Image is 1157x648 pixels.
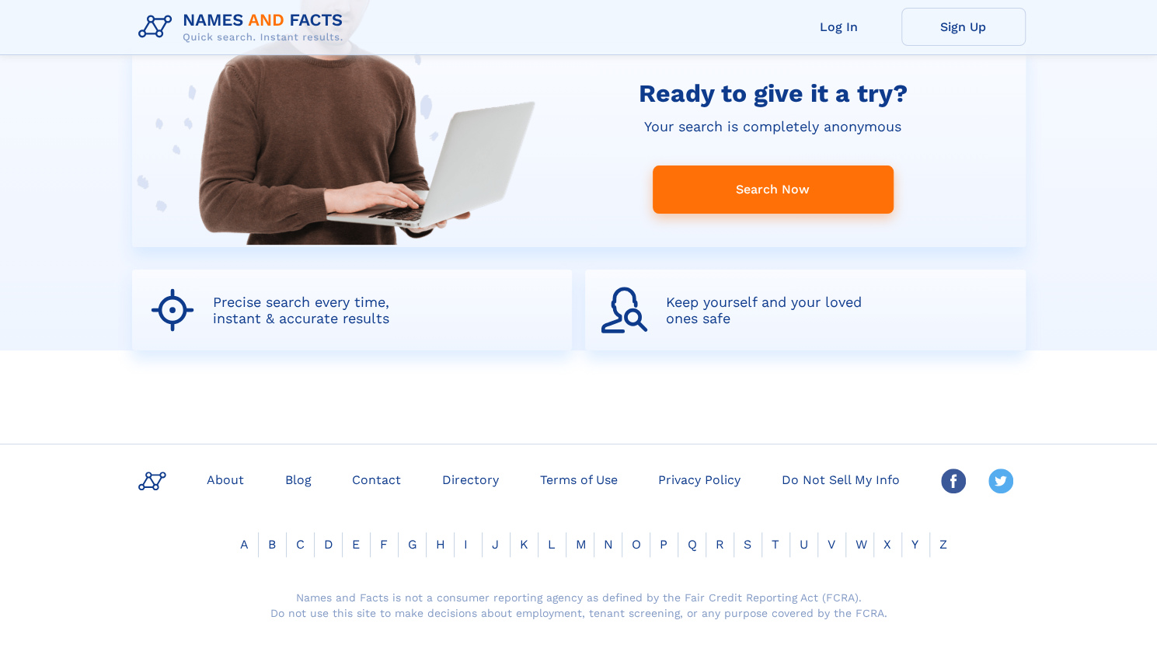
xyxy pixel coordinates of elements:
[427,537,455,552] a: H
[371,537,397,552] a: F
[734,537,761,552] a: S
[566,537,596,552] a: M
[213,294,417,326] div: Precise search every time, instant & accurate results
[639,78,908,108] div: Ready to give it a try?
[343,537,369,552] a: E
[652,468,747,490] a: Privacy Policy
[259,537,285,552] a: B
[287,537,314,552] a: C
[436,468,505,490] a: Directory
[653,165,894,214] div: Search Now
[777,8,901,46] a: Log In
[930,537,957,552] a: Z
[132,6,356,48] img: Logo Names and Facts
[483,537,508,552] a: J
[790,537,817,552] a: U
[268,590,890,621] div: Names and Facts is not a consumer reporting agency as defined by the Fair Credit Reporting Act (F...
[988,469,1013,493] img: Twitter
[941,469,966,493] img: Facebook
[346,468,407,490] a: Contact
[594,537,622,552] a: N
[706,537,734,552] a: R
[538,537,565,552] a: L
[279,468,318,490] a: Blog
[818,537,845,552] a: V
[846,537,876,552] a: W
[902,537,928,552] a: Y
[534,468,624,490] a: Terms of Use
[762,537,789,552] a: T
[399,537,427,552] a: G
[666,294,870,326] div: Keep yourself and your loved ones safe
[315,537,343,552] a: D
[901,8,1026,46] a: Sign Up
[874,537,901,552] a: X
[775,468,906,490] a: Do Not Sell My Info
[644,118,901,134] div: Your search is completely anonymous
[650,537,677,552] a: P
[622,537,650,552] a: O
[511,537,538,552] a: K
[455,537,477,552] a: I
[678,537,706,552] a: Q
[231,537,258,552] a: A
[200,468,250,490] a: About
